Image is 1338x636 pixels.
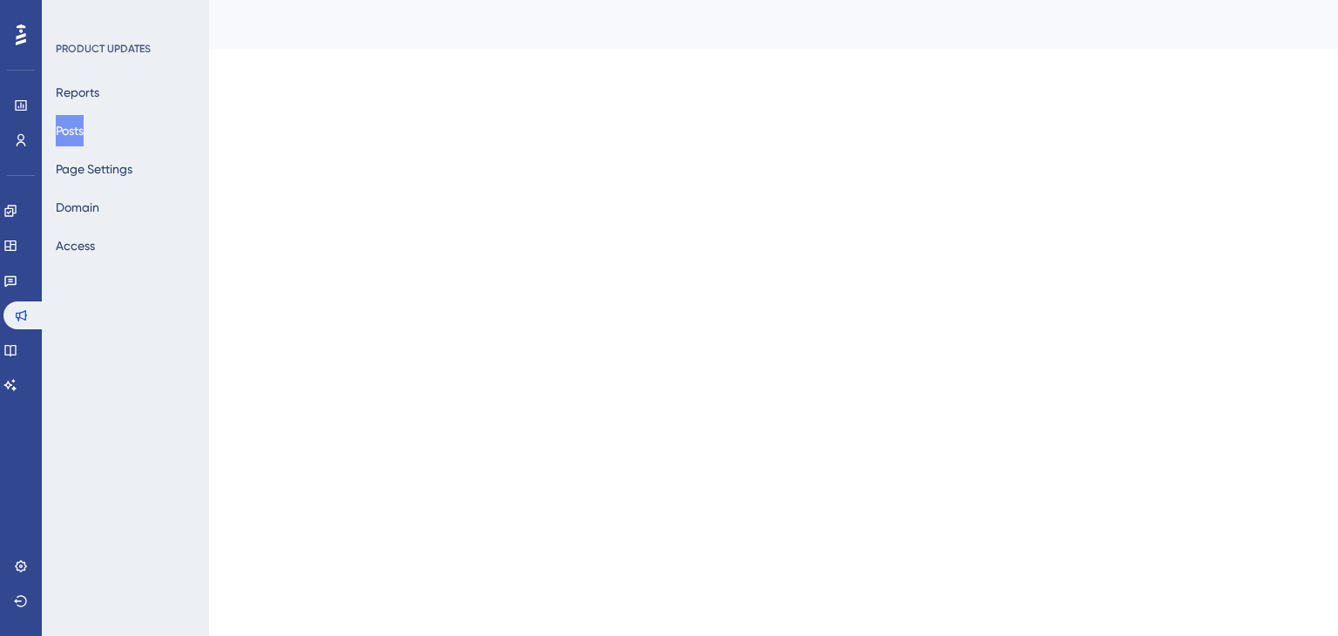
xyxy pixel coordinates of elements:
div: PRODUCT UPDATES [56,42,151,56]
button: Access [56,230,95,261]
button: Reports [56,77,99,108]
button: Domain [56,192,99,223]
button: Posts [56,115,84,146]
button: Page Settings [56,153,132,185]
